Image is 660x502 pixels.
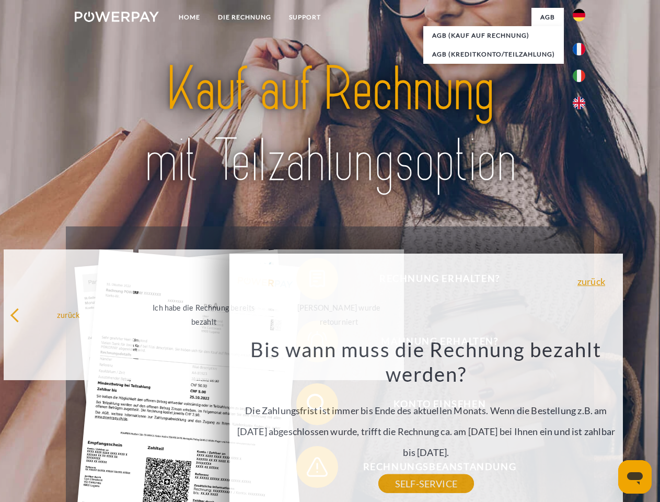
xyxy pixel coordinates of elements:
img: logo-powerpay-white.svg [75,12,159,22]
img: it [573,70,585,82]
img: de [573,9,585,21]
div: Ich habe die Rechnung bereits bezahlt [145,301,262,329]
div: Die Zahlungsfrist ist immer bis Ende des aktuellen Monats. Wenn die Bestellung z.B. am [DATE] abg... [236,337,617,484]
iframe: Schaltfläche zum Öffnen des Messaging-Fensters [618,460,652,494]
a: zurück [577,277,605,286]
a: agb [531,8,564,27]
a: AGB (Kauf auf Rechnung) [423,26,564,45]
h3: Bis wann muss die Rechnung bezahlt werden? [236,337,617,387]
a: Home [170,8,209,27]
a: SELF-SERVICE [378,474,474,493]
a: AGB (Kreditkonto/Teilzahlung) [423,45,564,64]
a: DIE RECHNUNG [209,8,280,27]
a: SUPPORT [280,8,330,27]
div: zurück [10,307,128,322]
img: fr [573,43,585,55]
img: title-powerpay_de.svg [100,50,560,200]
img: en [573,97,585,109]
